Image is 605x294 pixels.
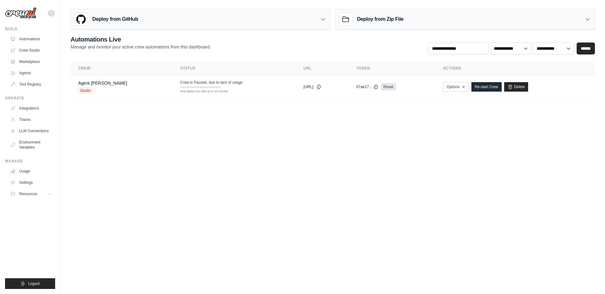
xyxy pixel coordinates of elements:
[8,34,55,44] a: Automations
[5,96,55,101] div: Operate
[71,62,173,75] th: Crew
[8,57,55,67] a: Marketplace
[504,82,528,92] a: Delete
[180,89,221,94] div: First deploy can take up to 10 minutes
[92,15,138,23] h3: Deploy from GitHub
[71,35,211,44] h2: Automations Live
[8,137,55,152] a: Environment Variables
[5,159,55,164] div: Manage
[471,82,502,92] a: Re-start Crew
[8,126,55,136] a: LLM Connections
[78,88,93,94] span: Studio
[71,44,211,50] p: Manage and monitor your active crew automations from this dashboard.
[8,68,55,78] a: Agents
[381,83,396,91] a: Reset
[8,45,55,55] a: Crew Studio
[357,15,403,23] h3: Deploy from Zip File
[8,79,55,89] a: Tool Registry
[356,84,378,89] button: 07ae17...
[8,178,55,188] a: Settings
[435,62,595,75] th: Actions
[8,189,55,199] button: Resources
[173,62,296,75] th: Status
[28,281,40,286] span: Logout
[349,62,436,75] th: Token
[8,115,55,125] a: Traces
[8,166,55,176] a: Usage
[78,81,127,86] a: Agent [PERSON_NAME]
[5,7,37,19] img: Logo
[5,278,55,289] button: Logout
[19,191,37,196] span: Resources
[75,13,87,25] img: GitHub Logo
[296,62,349,75] th: URL
[8,103,55,113] a: Integrations
[443,82,469,92] button: Options
[5,26,55,31] div: Build
[180,80,243,85] span: Crew is Paused, due to lack of usage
